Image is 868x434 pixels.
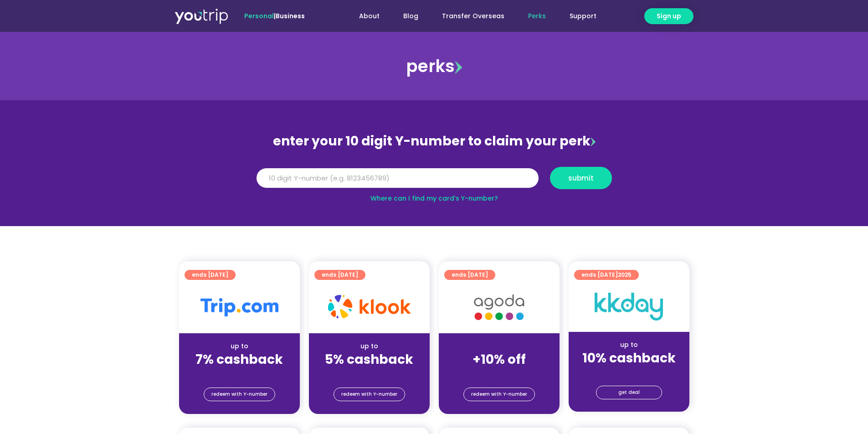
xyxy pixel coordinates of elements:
a: Business [276,11,305,21]
div: up to [186,341,293,351]
strong: 5% cashback [325,351,413,368]
div: (for stays only) [316,368,422,377]
span: ends [DATE] [322,270,358,280]
a: redeem with Y-number [204,387,275,401]
span: ends [DATE] [192,270,228,280]
a: ends [DATE] [185,270,236,280]
a: Blog [391,8,430,25]
a: ends [DATE] [444,270,495,280]
div: (for stays only) [576,367,682,376]
strong: 7% cashback [195,351,283,368]
a: Perks [516,8,558,25]
span: Sign up [657,11,681,21]
span: Personal [244,11,274,21]
span: | [244,11,305,21]
div: enter your 10 digit Y-number to claim your perk [252,129,616,153]
span: up to [491,341,508,351]
button: submit [550,167,612,189]
a: ends [DATE] [314,270,365,280]
nav: Menu [329,8,608,25]
span: ends [DATE] [581,270,632,280]
a: Transfer Overseas [430,8,516,25]
span: ends [DATE] [452,270,488,280]
a: redeem with Y-number [463,387,535,401]
div: up to [316,341,422,351]
a: get deal [596,386,662,399]
div: (for stays only) [446,368,552,377]
form: Y Number [257,167,612,196]
a: Support [558,8,608,25]
span: redeem with Y-number [341,388,397,401]
a: Sign up [644,8,693,24]
span: 2025 [618,271,632,279]
span: get deal [618,386,640,399]
strong: +10% off [473,351,526,368]
a: Where can I find my card’s Y-number? [370,194,498,203]
span: submit [568,175,594,181]
a: About [347,8,391,25]
a: ends [DATE]2025 [574,270,639,280]
div: up to [576,340,682,350]
div: (for stays only) [186,368,293,377]
span: redeem with Y-number [471,388,527,401]
input: 10 digit Y-number (e.g. 8123456789) [257,168,539,188]
span: redeem with Y-number [211,388,267,401]
strong: 10% cashback [582,349,676,367]
a: redeem with Y-number [334,387,405,401]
